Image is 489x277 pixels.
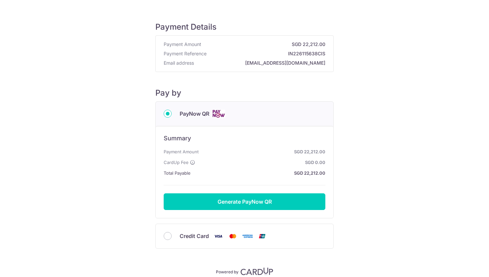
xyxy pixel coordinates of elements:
[197,60,325,66] strong: [EMAIL_ADDRESS][DOMAIN_NAME]
[255,232,269,240] img: Union Pay
[198,158,325,166] strong: SGD 0.00
[164,169,191,177] span: Total Payable
[164,148,199,156] span: Payment Amount
[164,110,325,118] div: PayNow QR Cards logo
[164,41,201,48] span: Payment Amount
[164,158,189,166] span: CardUp Fee
[241,232,254,240] img: American Express
[212,110,225,118] img: Cards logo
[241,267,273,275] img: CardUp
[164,50,207,57] span: Payment Reference
[164,134,325,142] h6: Summary
[155,88,334,98] h5: Pay by
[164,193,325,210] button: Generate PayNow QR
[164,60,194,66] span: Email address
[204,41,325,48] strong: SGD 22,212.00
[209,50,325,57] strong: IN226115638CIS
[226,232,240,240] img: Mastercard
[180,110,209,118] span: PayNow QR
[216,268,239,275] p: Powered by
[212,232,225,240] img: Visa
[164,232,325,240] div: Credit Card Visa Mastercard American Express Union Pay
[201,148,325,156] strong: SGD 22,212.00
[193,169,325,177] strong: SGD 22,212.00
[180,232,209,240] span: Credit Card
[155,22,334,32] h5: Payment Details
